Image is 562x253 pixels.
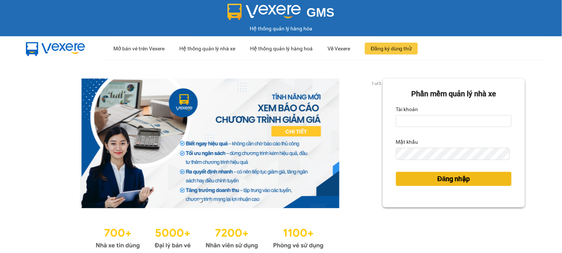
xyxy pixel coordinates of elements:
[208,199,211,202] li: slide item 2
[96,223,324,251] img: Statistics.png
[227,4,301,20] img: logo 2
[396,148,510,160] input: Mật khẩu
[396,103,418,115] label: Tài khoản
[396,136,418,148] label: Mật khẩu
[372,79,383,208] button: next slide / item
[396,115,512,127] input: Tài khoản
[217,199,220,202] li: slide item 3
[370,79,383,88] p: 1 of 3
[250,37,313,60] div: Hệ thống quản lý hàng hoá
[307,6,335,19] span: GMS
[365,43,418,54] button: Đăng ký dùng thử
[179,37,235,60] div: Hệ thống quản lý nhà xe
[113,37,164,60] div: Mở bán vé trên Vexere
[19,36,93,61] img: mbUUG5Q.png
[396,88,512,100] div: Phần mềm quản lý nhà xe
[371,44,412,53] span: Đăng ký dùng thử
[396,172,512,186] button: Đăng nhập
[227,11,335,17] a: GMS
[327,37,350,60] div: Về Vexere
[438,174,470,184] span: Đăng nhập
[37,79,47,208] button: previous slide / item
[199,199,202,202] li: slide item 1
[2,24,560,33] div: Hệ thống quản lý hàng hóa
